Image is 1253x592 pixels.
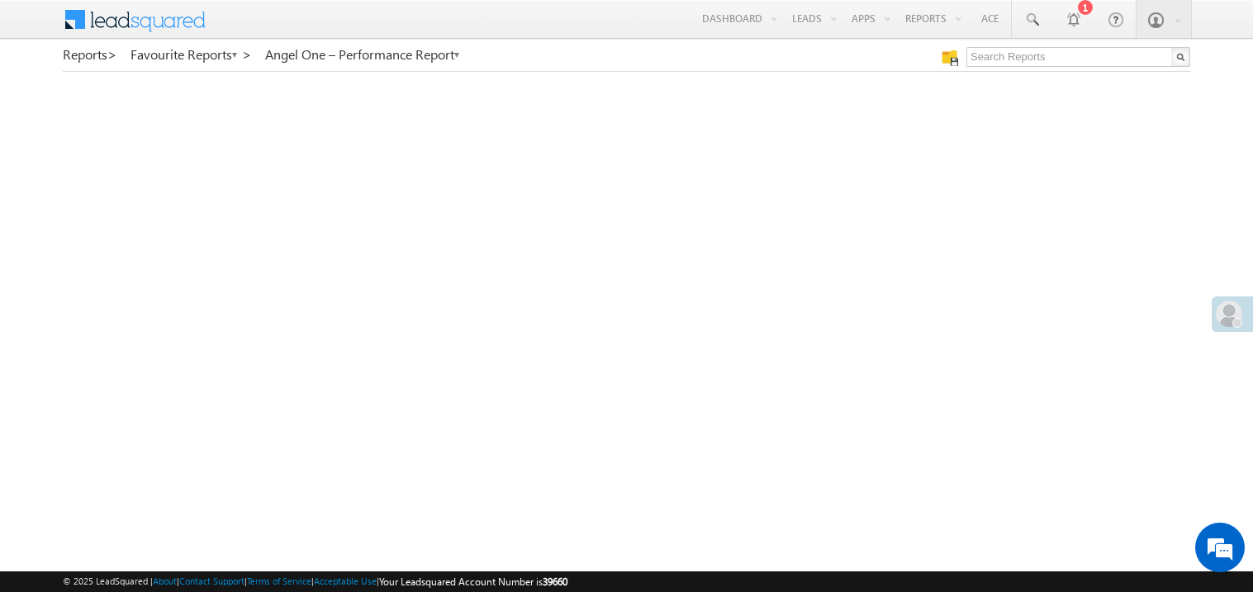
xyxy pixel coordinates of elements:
[179,575,244,586] a: Contact Support
[247,575,311,586] a: Terms of Service
[242,45,252,64] span: >
[265,47,461,62] a: Angel One – Performance Report
[63,47,117,62] a: Reports>
[314,575,377,586] a: Acceptable Use
[63,574,567,590] span: © 2025 LeadSquared | | | | |
[153,575,177,586] a: About
[131,47,252,62] a: Favourite Reports >
[379,575,567,588] span: Your Leadsquared Account Number is
[107,45,117,64] span: >
[543,575,567,588] span: 39660
[966,47,1190,67] input: Search Reports
[942,50,958,66] img: Manage all your saved reports!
